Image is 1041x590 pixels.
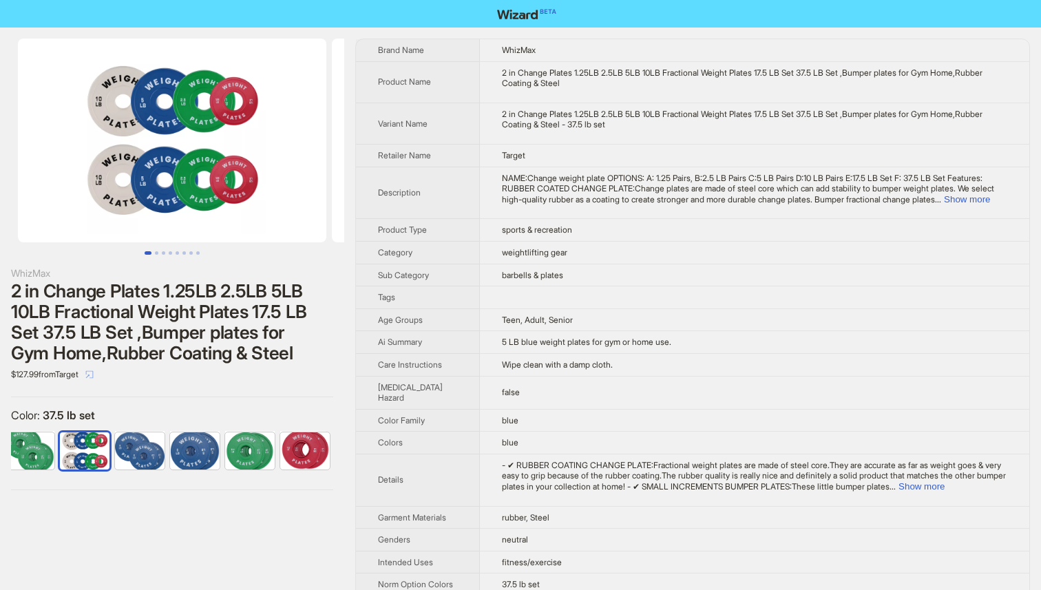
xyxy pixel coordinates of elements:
span: weightlifting gear [502,247,567,257]
button: Go to slide 3 [162,251,165,255]
div: 2 in Change Plates 1.25LB 2.5LB 5LB 10LB Fractional Weight Plates 17.5 LB Set 37.5 LB Set ,Bumper... [502,109,1007,130]
label: available [60,431,109,468]
img: red [280,432,330,470]
span: Intended Uses [378,557,433,567]
span: 5 LB blue weight plates for gym or home use. [502,337,671,347]
span: Description [378,187,421,198]
span: select [85,370,94,379]
span: Ai Summary [378,337,422,347]
img: 2 in Change Plates 1.25LB 2.5LB 5LB 10LB Fractional Weight Plates 17.5 LB Set 37.5 LB Set ,Bumper... [332,39,640,242]
img: 2.5 lbx 4pc [5,432,54,470]
span: 37.5 lb set [43,408,95,422]
span: fitness/exercise [502,557,562,567]
div: WhizMax [11,266,333,281]
span: blue [502,437,518,447]
span: Garment Materials [378,512,446,523]
span: Wipe clean with a damp cloth. [502,359,613,370]
div: 2 in Change Plates 1.25LB 2.5LB 5LB 10LB Fractional Weight Plates 17.5 LB Set 37.5 LB Set ,Bumper... [11,281,333,364]
span: false [502,387,520,397]
label: available [170,431,220,468]
img: 2 in Change Plates 1.25LB 2.5LB 5LB 10LB Fractional Weight Plates 17.5 LB Set 37.5 LB Set ,Bumper... [18,39,326,242]
span: Brand Name [378,45,424,55]
div: NAME:Change weight plate OPTIONS: A: 1.25 Pairs, B:2.5 LB Pairs C:5 LB Pairs D:10 LB Pairs E:17.5... [502,173,1007,205]
span: ... [935,194,941,204]
span: ... [890,481,896,492]
span: [MEDICAL_DATA] Hazard [378,382,443,403]
div: - ✔ RUBBER COATING CHANGE PLATE:Fractional weight plates are made of steel core.They are accurate... [502,460,1007,492]
span: rubber, Steel [502,512,549,523]
button: Expand [944,194,990,204]
img: green [225,432,275,470]
span: Age Groups [378,315,423,325]
button: Go to slide 8 [196,251,200,255]
span: NAME:Change weight plate OPTIONS: A: 1.25 Pairs, B:2.5 LB Pairs C:5 LB Pairs D:10 LB Pairs E:17.5... [502,173,994,204]
button: Go to slide 5 [176,251,179,255]
button: Go to slide 7 [189,251,193,255]
img: blue [170,432,220,470]
span: Sub Category [378,270,429,280]
button: Go to slide 4 [169,251,172,255]
button: Expand [898,481,945,492]
span: WhizMax [502,45,536,55]
label: available [225,431,275,468]
span: Product Name [378,76,431,87]
span: Teen, Adult, Senior [502,315,573,325]
span: Color Family [378,415,425,425]
span: - ✔ RUBBER COATING CHANGE PLATE:Fractional weight plates are made of steel core.They are accurate... [502,460,1006,492]
span: blue [502,415,518,425]
span: sports & recreation [502,224,572,235]
span: Details [378,474,403,485]
span: neutral [502,534,528,545]
button: Go to slide 2 [155,251,158,255]
button: Go to slide 6 [182,251,186,255]
span: Product Type [378,224,427,235]
img: 37.5 lb set [60,432,109,470]
label: available [5,431,54,468]
span: 37.5 lb set [502,579,540,589]
span: Retailer Name [378,150,431,160]
div: 2 in Change Plates 1.25LB 2.5LB 5LB 10LB Fractional Weight Plates 17.5 LB Set 37.5 LB Set ,Bumper... [502,67,1007,89]
label: available [115,431,165,468]
span: Category [378,247,412,257]
span: Genders [378,534,410,545]
span: Color : [11,408,43,422]
span: Care Instructions [378,359,442,370]
img: 5 lbx 4pc [115,432,165,470]
span: barbells & plates [502,270,563,280]
span: Variant Name [378,118,428,129]
span: Tags [378,292,395,302]
span: Colors [378,437,403,447]
span: Target [502,150,525,160]
button: Go to slide 1 [145,251,151,255]
div: $127.99 from Target [11,364,333,386]
label: available [280,431,330,468]
span: Norm Option Colors [378,579,453,589]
